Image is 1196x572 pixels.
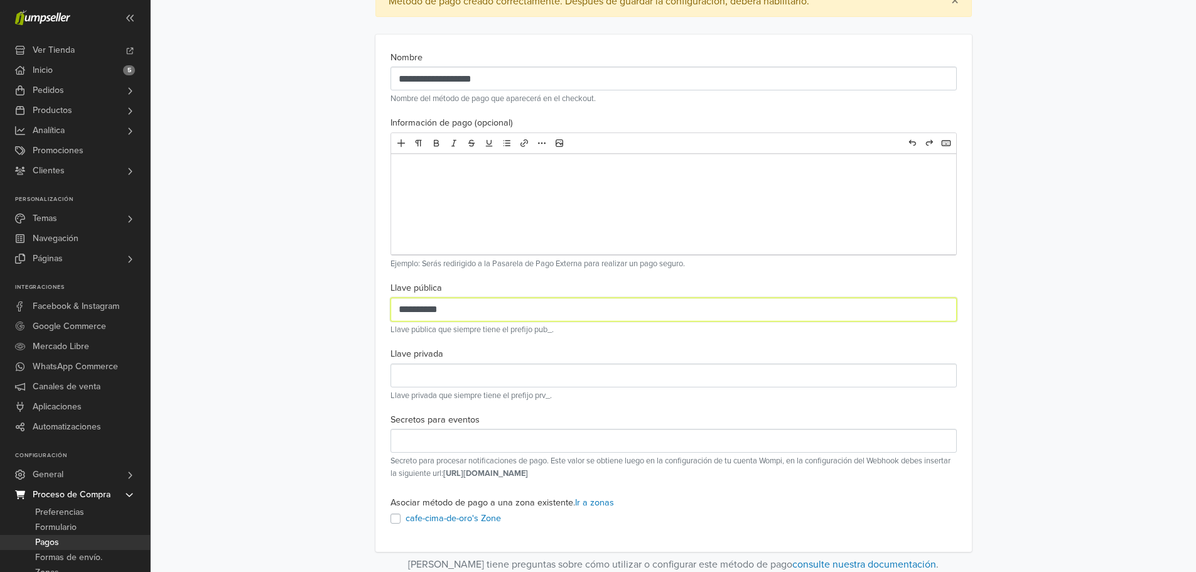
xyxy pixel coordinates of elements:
span: Automatizaciones [33,417,101,437]
span: Canales de venta [33,377,100,397]
span: General [33,465,63,485]
span: Facebook & Instagram [33,296,119,316]
a: consulte nuestra documentación [792,558,936,571]
label: Información de pago (opcional) [391,116,513,130]
span: Mercado Libre [33,337,89,357]
a: Link [516,135,532,151]
a: Deleted [463,135,480,151]
span: Formulario [35,520,77,535]
label: Secretos para eventos [391,413,480,427]
span: Analítica [33,121,65,141]
p: Configuración [15,452,150,460]
label: Llave privada [391,347,443,361]
span: Páginas [33,249,63,269]
p: Llave pública que siempre tiene el prefijo pub_. [391,324,957,336]
p: Personalización [15,196,150,203]
a: Italic [446,135,462,151]
span: Preferencias [35,505,84,520]
span: Proceso de Compra [33,485,110,505]
a: Bold [428,135,444,151]
span: Pagos [35,535,59,550]
div: [PERSON_NAME] tiene preguntas sobre cómo utilizar o configurar este método de pago . [316,557,1032,572]
span: Temas [33,208,57,229]
span: Ver Tienda [33,40,75,60]
p: Ejemplo: Serás redirigido a la Pasarela de Pago Externa para realizar un pago seguro. [391,258,957,270]
span: Aplicaciones [33,397,82,417]
a: Hotkeys [938,135,954,151]
span: WhatsApp Commerce [33,357,118,377]
a: cafe-cima-de-oro's Zone [406,513,501,524]
a: Image [551,135,568,151]
a: Underline [481,135,497,151]
span: Promociones [33,141,84,161]
p: Secreto para procesar notificaciones de pago. Este valor se obtiene luego en la configuración de ... [391,455,957,479]
label: Nombre [391,51,423,65]
span: Inicio [33,60,53,80]
label: Asociar método de pago a una zona existente. [391,496,614,510]
a: Add [393,135,409,151]
label: Llave pública [391,281,442,295]
span: Productos [33,100,72,121]
a: Format [411,135,427,151]
strong: [URL][DOMAIN_NAME] [443,468,528,478]
p: Nombre del método de pago que aparecerá en el checkout. [391,93,957,105]
a: Ir a zonas [575,497,614,508]
a: List [498,135,515,151]
a: Undo [904,135,920,151]
span: 5 [123,65,135,75]
span: Clientes [33,161,65,181]
span: Google Commerce [33,316,106,337]
p: Integraciones [15,284,150,291]
a: More formatting [534,135,550,151]
span: Formas de envío. [35,550,102,565]
span: Navegación [33,229,78,249]
a: Redo [921,135,937,151]
span: Pedidos [33,80,64,100]
p: Llave privada que siempre tiene el prefijo prv_. [391,390,957,402]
